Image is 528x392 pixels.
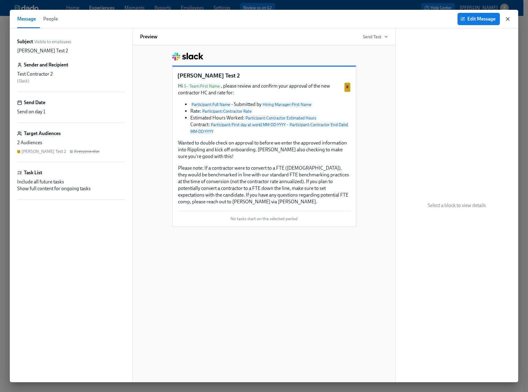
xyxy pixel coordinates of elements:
[24,169,42,176] h6: Task List
[17,15,36,23] span: Message
[17,108,125,115] div: Send on day 1
[74,149,99,154] div: Everyone else
[24,130,61,137] h6: Target Audiences
[344,83,350,92] div: Used by Brett Test 2 audience
[17,47,68,54] p: [PERSON_NAME] Test 2
[17,71,125,77] div: Test Contractor 2
[177,72,351,80] p: [PERSON_NAME] Test 2
[43,15,58,23] span: People
[458,13,500,25] button: Edit Message
[17,179,125,185] div: Include all future tasks
[24,99,45,106] h6: Send Date
[363,34,388,40] button: Send Test
[21,149,66,154] div: [PERSON_NAME] Test 2
[17,139,125,146] div: 2 Audiences
[24,62,68,68] h6: Sender and Recipient
[140,33,158,40] h6: Preview
[462,16,496,22] span: Edit Message
[17,78,29,84] span: ( Slack )
[230,216,298,222] span: No tasks start on the selected period
[177,82,351,206] div: HiS - Team:First Name, please review and confirm your approval of the new contractor HC and rate ...
[396,28,518,382] div: Select a block to view details
[34,39,71,45] span: Visible to employees
[17,38,33,45] label: Subject
[17,185,125,192] div: Show full content for ongoing tasks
